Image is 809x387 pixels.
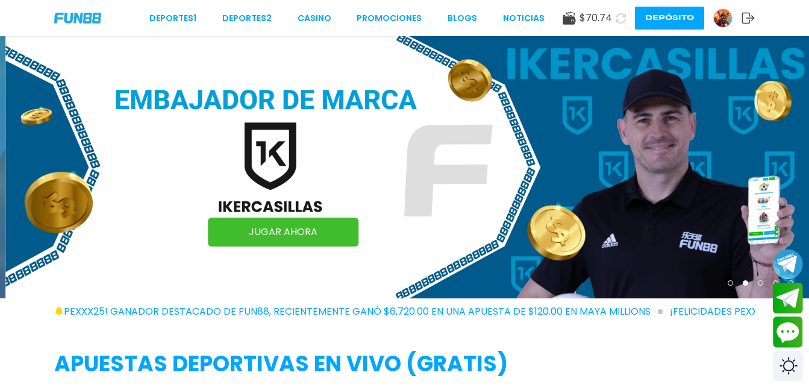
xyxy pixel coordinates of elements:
[222,12,272,25] a: Deportes2
[448,12,477,25] a: BLOGS
[149,12,196,25] a: Deportes1
[54,13,101,23] img: Company Logo
[773,283,803,314] button: Join telegram
[635,7,704,30] button: Depósito
[503,12,545,25] a: NOTICIAS
[773,248,803,280] button: Join telegram channel
[54,348,755,380] h2: APUESTAS DEPORTIVAS EN VIVO (gratis)
[773,351,803,381] div: Switch theme
[357,12,422,25] a: Promociones
[773,316,803,348] button: Contact customer service
[713,8,742,28] a: Avatar
[714,9,732,27] img: Avatar
[298,12,331,25] a: CASINO
[208,218,358,247] a: JUGAR AHORA
[579,11,612,25] span: $ 70.74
